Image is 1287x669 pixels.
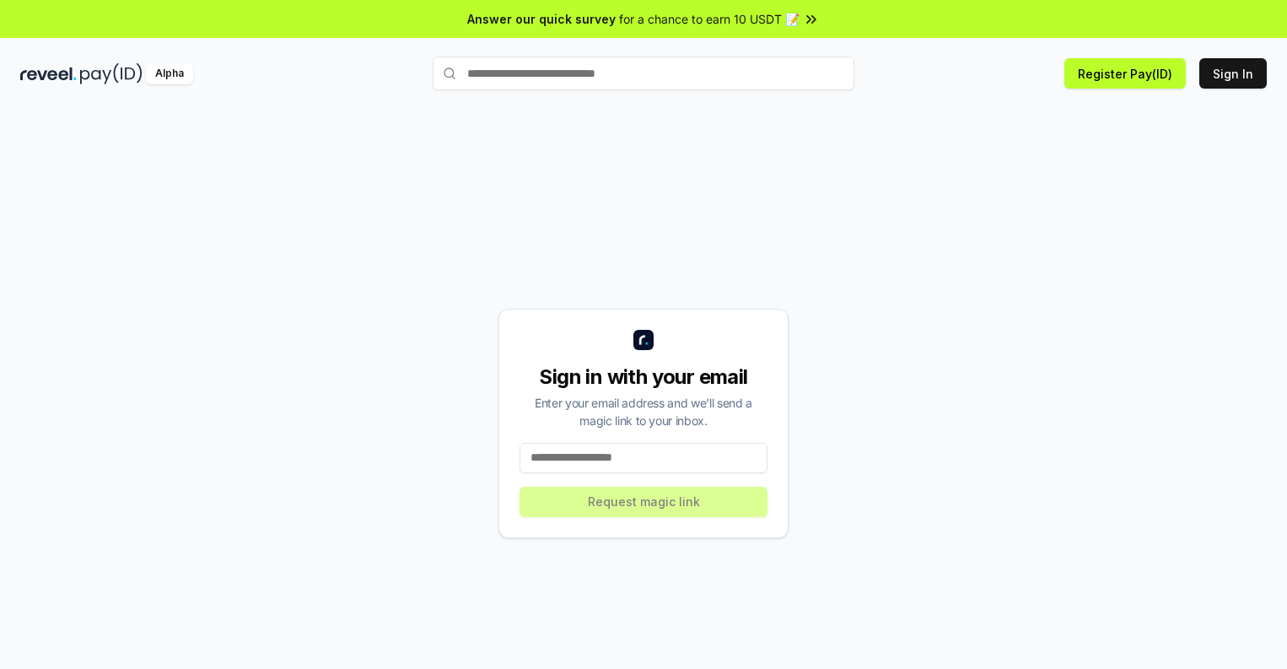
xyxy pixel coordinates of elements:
span: for a chance to earn 10 USDT 📝 [619,10,800,28]
img: logo_small [633,330,654,350]
img: reveel_dark [20,63,77,84]
div: Alpha [146,63,193,84]
div: Sign in with your email [520,364,767,391]
button: Sign In [1199,58,1267,89]
span: Answer our quick survey [467,10,616,28]
img: pay_id [80,63,143,84]
div: Enter your email address and we’ll send a magic link to your inbox. [520,394,767,429]
button: Register Pay(ID) [1064,58,1186,89]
